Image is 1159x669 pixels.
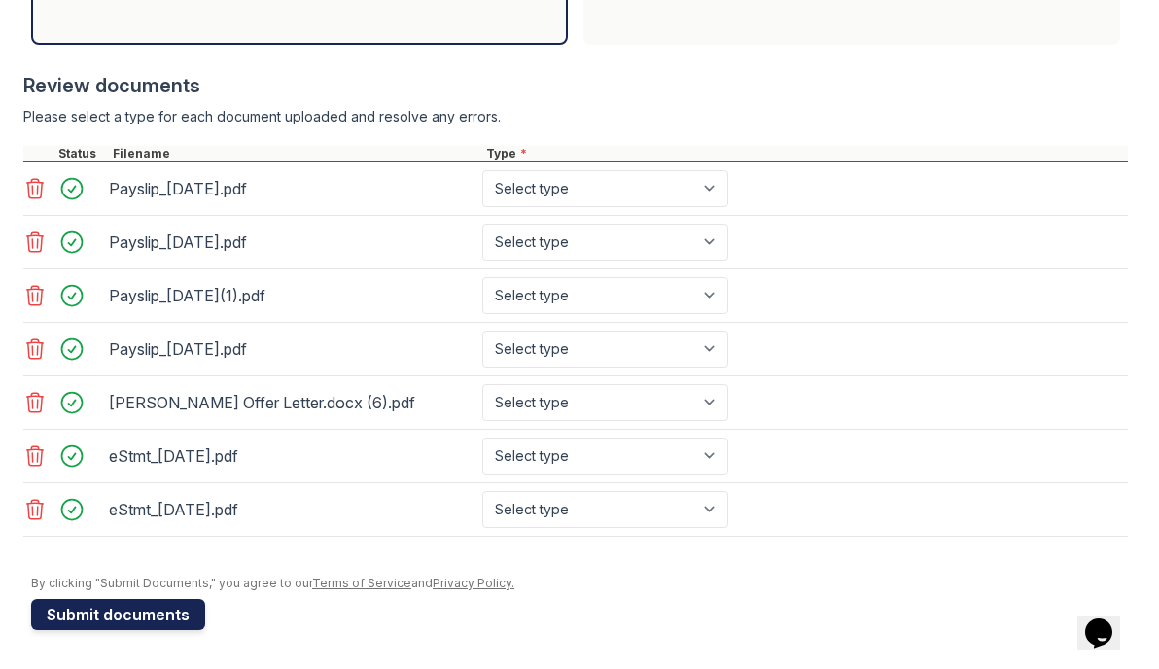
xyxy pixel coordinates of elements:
[54,146,109,161] div: Status
[31,576,1128,591] div: By clicking "Submit Documents," you agree to our and
[31,599,205,630] button: Submit documents
[109,173,474,204] div: Payslip_[DATE].pdf
[109,334,474,365] div: Payslip_[DATE].pdf
[109,387,474,418] div: [PERSON_NAME] Offer Letter.docx (6).pdf
[312,576,411,590] a: Terms of Service
[23,107,1128,126] div: Please select a type for each document uploaded and resolve any errors.
[109,494,474,525] div: eStmt_[DATE].pdf
[1077,591,1140,650] iframe: chat widget
[109,280,474,311] div: Payslip_[DATE](1).pdf
[23,72,1128,99] div: Review documents
[109,227,474,258] div: Payslip_[DATE].pdf
[482,146,1128,161] div: Type
[109,440,474,472] div: eStmt_[DATE].pdf
[109,146,482,161] div: Filename
[433,576,514,590] a: Privacy Policy.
